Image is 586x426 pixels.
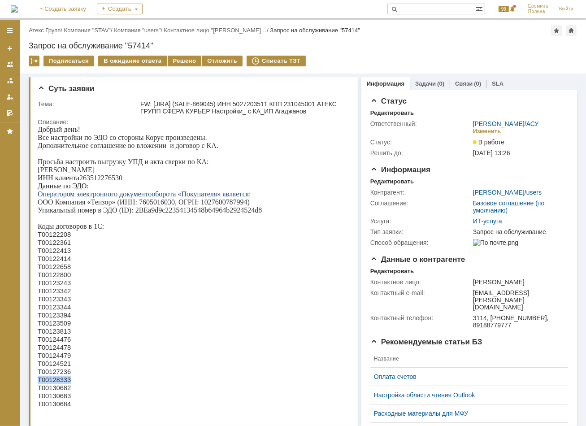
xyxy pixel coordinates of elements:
[64,27,111,34] a: Компания "STAV"
[473,314,564,329] div: 3114, [PHONE_NUMBER], 89188779777
[437,80,444,87] div: (0)
[473,189,525,196] a: [PERSON_NAME]
[473,189,542,196] div: /
[374,410,557,417] a: Расходные материалы для МФУ
[114,27,164,34] div: /
[370,120,471,127] div: Ответственный:
[473,128,501,135] div: Изменить
[473,278,564,286] div: [PERSON_NAME]
[11,5,18,13] a: Перейти на домашнюю страницу
[370,109,414,117] div: Редактировать
[374,373,557,380] a: Оплата счетов
[473,239,518,246] img: По почте.png
[370,289,471,296] div: Контактный e-mail:
[473,139,504,146] span: В работе
[38,100,139,108] div: Тема:
[566,25,577,36] div: Сделать домашней страницей
[499,6,509,12] span: 99
[164,27,270,34] div: /
[370,178,414,185] div: Редактировать
[11,5,18,13] img: logo
[415,80,436,87] a: Задачи
[370,228,471,235] div: Тип заявки:
[370,255,465,264] span: Данные о контрагенте
[528,4,548,9] span: Еремина
[370,278,471,286] div: Контактное лицо:
[370,239,471,246] div: Способ обращения:
[526,120,539,127] a: АСУ
[140,100,346,115] div: FW: [JIRA] (SALE-869045) ИНН 5027203511 КПП 231045001 АТЕКС ГРУПП СФЕРА КУРЬЕР Настройки_ с КА_ИП...
[474,80,481,87] div: (0)
[473,120,539,127] div: /
[370,217,471,225] div: Услуга:
[370,338,482,346] span: Рекомендуемые статьи БЗ
[374,391,557,399] a: Настройка области чтения Outlook
[3,41,17,56] a: Создать заявку
[38,84,94,93] span: Суть заявки
[370,350,561,368] th: Название
[3,57,17,72] a: Заявки на командах
[164,27,267,34] a: Контактное лицо "[PERSON_NAME]…
[473,149,510,156] span: [DATE] 13:26
[476,4,485,13] span: Расширенный поиск
[3,74,17,88] a: Заявки в моей ответственности
[473,200,545,214] a: Базовое соглашение (по умолчанию)
[370,149,471,156] div: Решить до:
[114,27,161,34] a: Компания "users"
[370,139,471,146] div: Статус:
[473,289,564,311] div: [EMAIL_ADDRESS][PERSON_NAME][DOMAIN_NAME]
[492,80,504,87] a: SLA
[370,97,407,105] span: Статус
[97,4,143,14] div: Создать
[3,90,17,104] a: Мои заявки
[473,120,525,127] a: [PERSON_NAME]
[29,41,577,50] div: Запрос на обслуживание "57414"
[64,27,114,34] div: /
[370,314,471,322] div: Контактный телефон:
[29,27,61,34] a: Атекс Групп
[526,189,542,196] a: users
[270,27,360,34] div: Запрос на обслуживание "57414"
[29,27,64,34] div: /
[367,80,404,87] a: Информация
[3,106,17,120] a: Мои согласования
[473,217,502,225] a: ИТ-услуга
[473,228,564,235] div: Запрос на обслуживание
[528,9,548,14] span: Полина
[370,268,414,275] div: Редактировать
[370,200,471,207] div: Соглашение:
[38,118,347,126] div: Описание:
[551,25,562,36] div: Добавить в избранное
[455,80,473,87] a: Связи
[370,165,430,174] span: Информация
[29,56,39,66] div: Работа с массовостью
[370,189,471,196] div: Контрагент:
